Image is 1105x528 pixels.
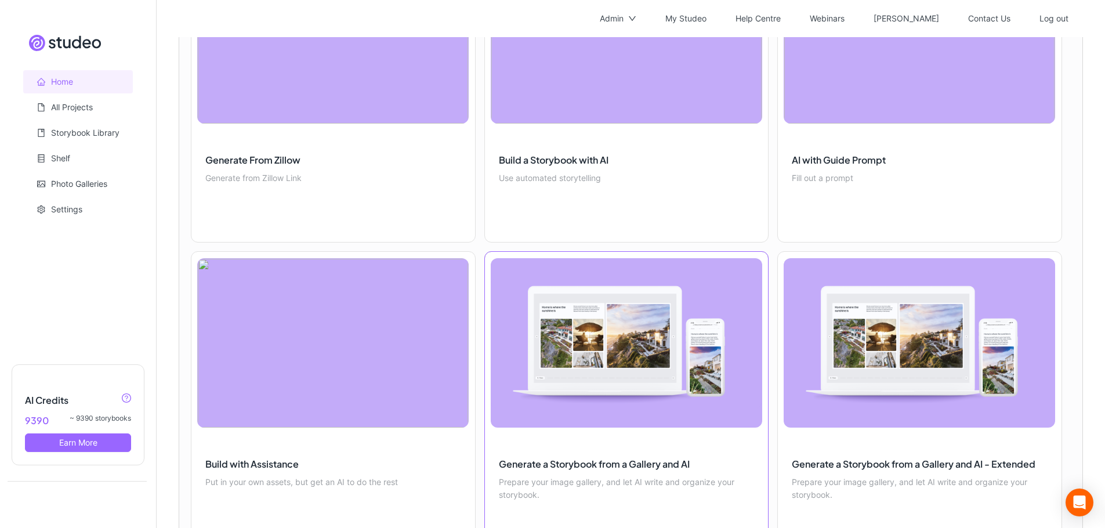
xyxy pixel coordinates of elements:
[968,13,1010,23] a: Contact Us
[736,13,781,23] a: Help Centre
[51,128,119,138] a: Storybook Library
[810,13,845,23] a: Webinars
[25,393,131,407] h5: AI Credits
[874,13,939,23] a: [PERSON_NAME]
[665,13,707,23] a: My Studeo
[70,413,131,424] span: ~ 9390 storybooks
[51,179,107,189] a: Photo Galleries
[25,433,131,452] button: Earn More
[51,153,70,163] a: Shelf
[628,15,636,23] span: down
[51,102,93,112] a: All Projects
[25,413,49,428] span: 9390
[1039,13,1068,23] a: Log out
[59,437,97,447] span: Earn More
[1066,489,1093,516] div: Open Intercom Messenger
[37,205,45,214] span: setting
[29,35,101,51] img: Site logo
[51,77,73,86] a: Home
[51,198,124,221] span: Settings
[122,393,131,403] span: question-circle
